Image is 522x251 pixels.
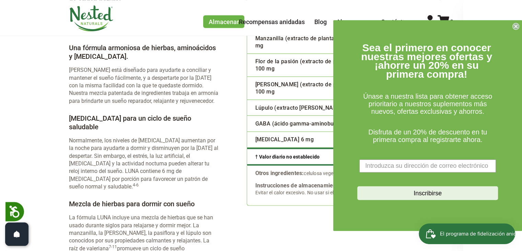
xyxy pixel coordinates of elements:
font: † Valor diario no establecido [255,154,320,159]
font: Normalmente, los niveles de [MEDICAL_DATA] aumentan por la noche para ayudarte a dormir y disminu... [69,137,218,190]
button: Inscribirse [357,186,498,200]
button: Abierto [5,222,28,246]
a: Al por mayor [336,18,371,25]
font: Inscribirse [414,189,442,196]
font: 0 [450,18,453,25]
font: celulosa vegetal (cápsula), harina de arroz. [304,170,398,176]
a: Contáctenos [381,18,416,25]
button: Cerrar diálogo [512,23,519,30]
font: Una fórmula armoniosa de hierbas, aminoácidos y [MEDICAL_DATA]. [69,44,216,61]
font: Otros ingredientes: [255,170,304,176]
font: El programa de fidelización anidado [21,6,107,14]
font: 4-6 [133,183,139,187]
font: [MEDICAL_DATA] para un ciclo de sueño saludable [69,114,191,131]
font: Conservar en un lugar fresco y seco. Evitar el calor excesivo. No usar si el sello de seguridad e... [255,183,422,195]
iframe: Botón para abrir la ventana emergente del programa de fidelización [419,223,515,244]
font: Manzanilla (extracto de planta entera) 150 mg [255,35,367,49]
font: [MEDICAL_DATA] 6 mg [255,136,314,143]
font: [PERSON_NAME] está diseñado para ayudarte a conciliar y mantener el sueño fácilmente, y a despert... [69,67,218,104]
font: Lúpulo (extracto [PERSON_NAME]) 100 mg [255,104,366,111]
input: Introduzca su dirección de correo electrónico [359,159,496,172]
a: 0 [438,18,453,25]
a: Almacenar [203,15,244,28]
a: Blog [314,18,327,25]
div: Formulario FLYOUT [333,20,522,231]
img: Naturales anidados [69,5,114,31]
font: Disfruta de un 20% de descuento en tu primera compra al registrarte ahora. [368,128,487,143]
font: Instrucciones de almacenamiento: [255,182,343,188]
font: Sea el primero en conocer nuestras mejores ofertas y ¡ahorre un 20% en su primera compra! [361,42,492,80]
a: Recompensas anidadas [239,18,305,25]
font: Mezcla de hierbas para dormir con sueño [69,200,195,208]
font: GABA (ácido gamma-aminobutírico) 100 mg [255,120,370,127]
font: 7-11 [109,244,117,249]
font: [PERSON_NAME] (extracto de planta entera) 100 mg [255,81,370,95]
font: Únase a nuestra lista para obtener acceso prioritario a nuestros suplementos más nuevos, ofertas ... [363,92,492,115]
font: Almacenar [209,18,239,25]
font: Flor de la pasión (extracto de planta entera) 100 mg [255,58,370,72]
